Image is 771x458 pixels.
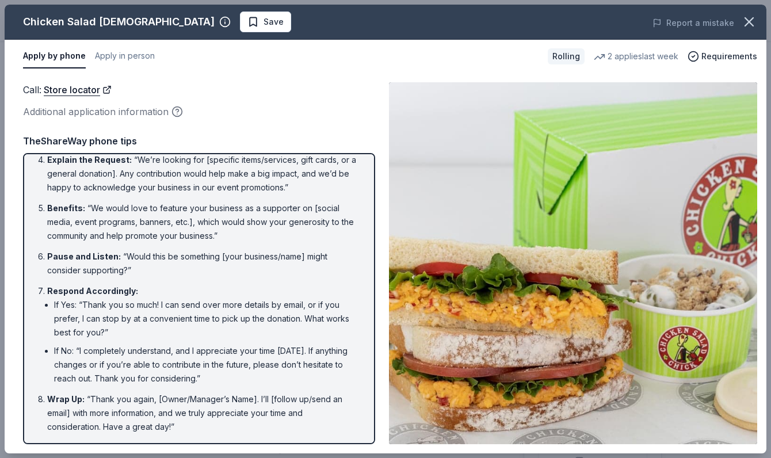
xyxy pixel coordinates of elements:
[47,251,121,261] span: Pause and Listen :
[47,394,85,404] span: Wrap Up :
[47,286,138,296] span: Respond Accordingly :
[47,203,85,213] span: Benefits :
[47,201,358,243] li: “We would love to feature your business as a supporter on [social media, event programs, banners,...
[95,44,155,68] button: Apply in person
[23,104,375,119] div: Additional application information
[44,82,112,97] a: Store locator
[23,133,375,148] div: TheShareWay phone tips
[54,298,358,339] li: If Yes: “Thank you so much! I can send over more details by email, or if you prefer, I can stop b...
[389,82,757,444] img: Image for Chicken Salad Chick
[548,48,585,64] div: Rolling
[23,82,375,97] div: Call :
[594,49,678,63] div: 2 applies last week
[23,13,215,31] div: Chicken Salad [DEMOGRAPHIC_DATA]
[264,15,284,29] span: Save
[23,44,86,68] button: Apply by phone
[240,12,291,32] button: Save
[47,392,358,434] li: “Thank you again, [Owner/Manager’s Name]. I’ll [follow up/send an email] with more information, a...
[54,344,358,386] li: If No: “I completely understand, and I appreciate your time [DATE]. If anything changes or if you...
[701,49,757,63] span: Requirements
[47,155,132,165] span: Explain the Request :
[47,250,358,277] li: “Would this be something [your business/name] might consider supporting?”
[652,16,734,30] button: Report a mistake
[47,153,358,194] li: “We’re looking for [specific items/services, gift cards, or a general donation]. Any contribution...
[688,49,757,63] button: Requirements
